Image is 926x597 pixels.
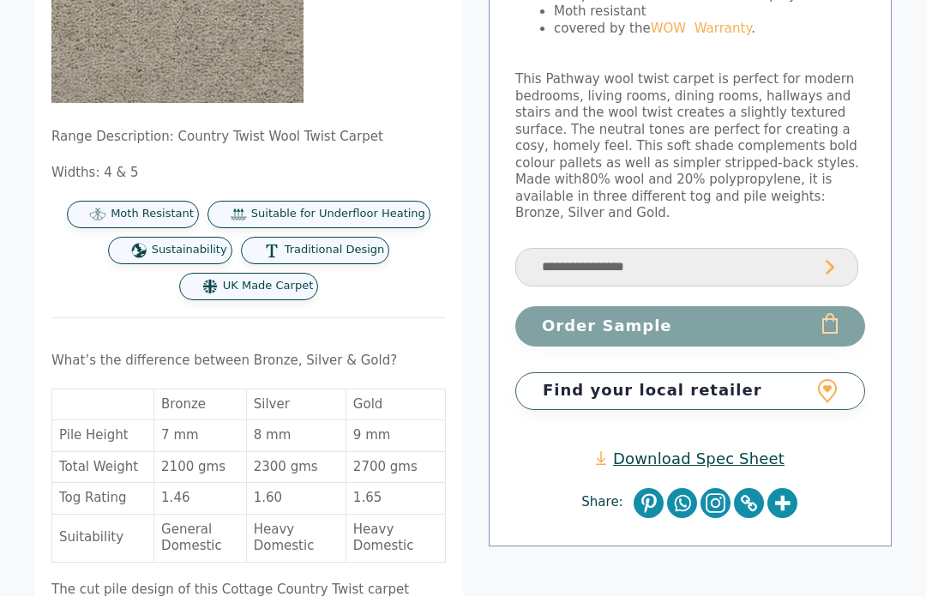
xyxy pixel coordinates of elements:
[154,484,247,516] td: 1.46
[52,484,154,516] td: Tog Rating
[285,244,385,258] span: Traditional Design
[515,72,859,188] span: This Pathway wool twist carpet is perfect for modern bedrooms, living rooms, dining rooms, hallwa...
[651,21,751,37] a: WOW Warranty
[152,244,227,258] span: Sustainability
[346,484,446,516] td: 1.65
[346,390,446,422] td: Gold
[154,516,247,564] td: General Domestic
[247,421,346,453] td: 8 mm
[247,390,346,422] td: Silver
[223,280,313,294] span: UK Made Carpet
[701,489,731,519] a: Instagram
[247,484,346,516] td: 1.60
[667,489,697,519] a: Whatsapp
[154,421,247,453] td: 7 mm
[111,208,194,222] span: Moth Resistant
[154,390,247,422] td: Bronze
[154,453,247,485] td: 2100 gms
[52,421,154,453] td: Pile Height
[596,449,785,469] a: Download Spec Sheet
[51,353,446,371] p: What’s the difference between Bronze, Silver & Gold?
[767,489,797,519] a: More
[581,495,631,512] span: Share:
[247,516,346,564] td: Heavy Domestic
[51,166,446,183] p: Widths: 4 & 5
[251,208,425,222] span: Suitable for Underfloor Heating
[515,172,832,221] span: 80% wool and 20% polypropylene, it is available in three different tog and pile weights: Bronze, ...
[51,130,446,147] p: Range Description: Country Twist Wool Twist Carpet
[52,516,154,564] td: Suitability
[515,373,865,410] a: Find your local retailer
[554,4,646,20] span: Moth resistant
[734,489,764,519] a: Copy Link
[247,453,346,485] td: 2300 gms
[554,21,865,39] li: covered by the .
[515,307,865,347] button: Order Sample
[346,516,446,564] td: Heavy Domestic
[346,421,446,453] td: 9 mm
[52,453,154,485] td: Total Weight
[634,489,664,519] a: Pinterest
[346,453,446,485] td: 2700 gms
